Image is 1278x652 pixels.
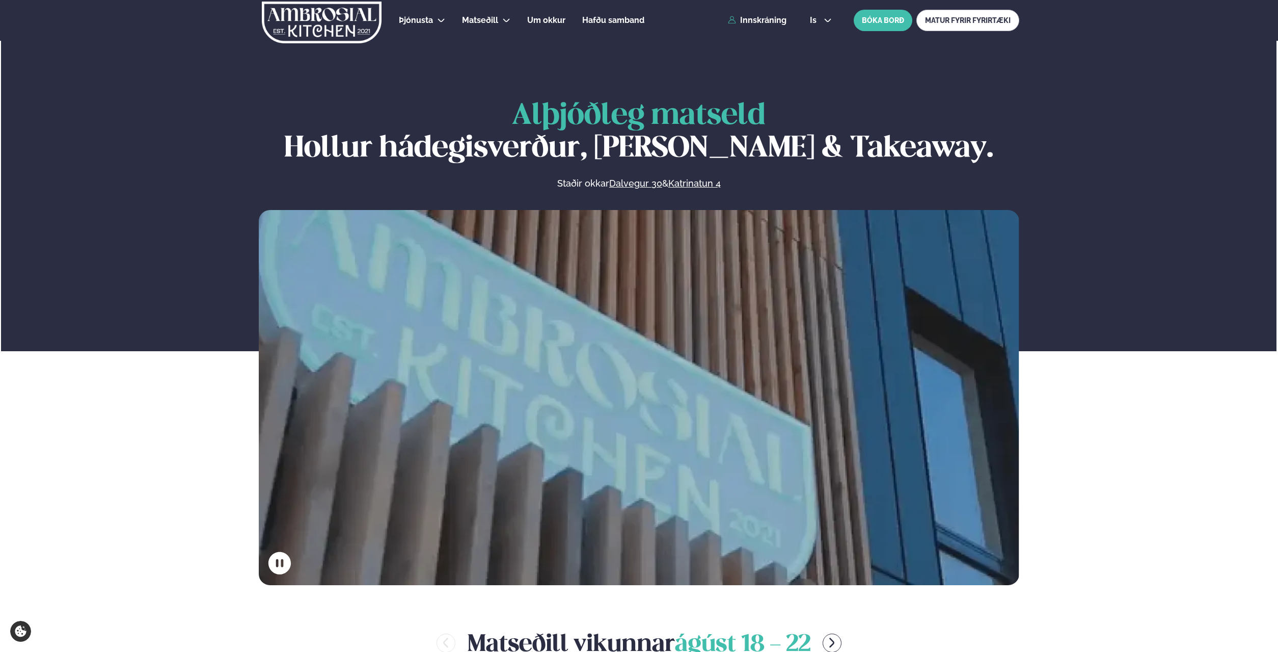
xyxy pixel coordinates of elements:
[668,177,721,190] a: Katrinatun 4
[261,2,383,43] img: logo
[609,177,662,190] a: Dalvegur 30
[462,14,498,27] a: Matseðill
[446,177,831,190] p: Staðir okkar &
[527,14,565,27] a: Um okkur
[462,15,498,25] span: Matseðill
[802,16,840,24] button: is
[512,102,766,130] span: Alþjóðleg matseld
[916,10,1019,31] a: MATUR FYRIR FYRIRTÆKI
[582,14,644,27] a: Hafðu samband
[728,16,786,25] a: Innskráning
[527,15,565,25] span: Um okkur
[10,621,31,642] a: Cookie settings
[582,15,644,25] span: Hafðu samband
[810,16,820,24] span: is
[854,10,912,31] button: BÓKA BORÐ
[399,15,433,25] span: Þjónusta
[399,14,433,27] a: Þjónusta
[259,100,1019,165] h1: Hollur hádegisverður, [PERSON_NAME] & Takeaway.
